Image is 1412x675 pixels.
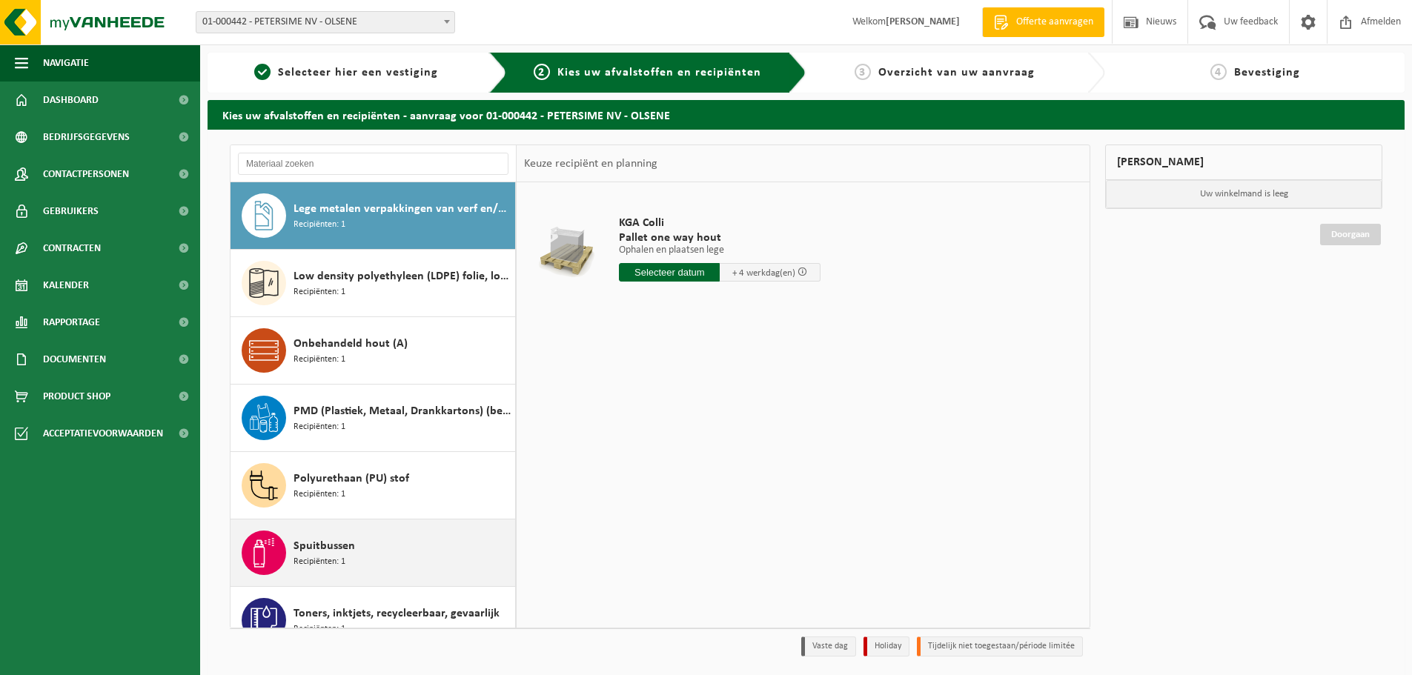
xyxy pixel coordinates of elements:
[43,415,163,452] span: Acceptatievoorwaarden
[294,335,408,353] span: Onbehandeld hout (A)
[43,44,89,82] span: Navigatie
[231,587,516,654] button: Toners, inktjets, recycleerbaar, gevaarlijk Recipiënten: 1
[294,402,511,420] span: PMD (Plastiek, Metaal, Drankkartons) (bedrijven)
[294,420,345,434] span: Recipiënten: 1
[855,64,871,80] span: 3
[619,245,821,256] p: Ophalen en plaatsen lege
[294,622,345,636] span: Recipiënten: 1
[294,555,345,569] span: Recipiënten: 1
[1105,144,1382,180] div: [PERSON_NAME]
[43,193,99,230] span: Gebruikers
[43,378,110,415] span: Product Shop
[208,100,1405,129] h2: Kies uw afvalstoffen en recipiënten - aanvraag voor 01-000442 - PETERSIME NV - OLSENE
[557,67,761,79] span: Kies uw afvalstoffen en recipiënten
[619,216,821,230] span: KGA Colli
[534,64,550,80] span: 2
[294,605,500,622] span: Toners, inktjets, recycleerbaar, gevaarlijk
[619,230,821,245] span: Pallet one way hout
[294,218,345,232] span: Recipiënten: 1
[231,519,516,587] button: Spuitbussen Recipiënten: 1
[864,636,909,656] li: Holiday
[43,119,130,156] span: Bedrijfsgegevens
[43,82,99,119] span: Dashboard
[43,267,89,304] span: Kalender
[982,7,1104,37] a: Offerte aanvragen
[231,317,516,385] button: Onbehandeld hout (A) Recipiënten: 1
[1320,224,1381,245] a: Doorgaan
[196,12,454,33] span: 01-000442 - PETERSIME NV - OLSENE
[917,636,1083,656] li: Tijdelijk niet toegestaan/période limitée
[294,285,345,299] span: Recipiënten: 1
[278,67,438,79] span: Selecteer hier een vestiging
[215,64,477,82] a: 1Selecteer hier een vestiging
[43,156,129,193] span: Contactpersonen
[294,353,345,367] span: Recipiënten: 1
[1234,67,1300,79] span: Bevestiging
[231,385,516,452] button: PMD (Plastiek, Metaal, Drankkartons) (bedrijven) Recipiënten: 1
[886,16,960,27] strong: [PERSON_NAME]
[238,153,508,175] input: Materiaal zoeken
[294,537,355,555] span: Spuitbussen
[878,67,1035,79] span: Overzicht van uw aanvraag
[196,11,455,33] span: 01-000442 - PETERSIME NV - OLSENE
[732,268,795,278] span: + 4 werkdag(en)
[294,200,511,218] span: Lege metalen verpakkingen van verf en/of inkt (schraapschoon)
[294,470,409,488] span: Polyurethaan (PU) stof
[1012,15,1097,30] span: Offerte aanvragen
[231,452,516,519] button: Polyurethaan (PU) stof Recipiënten: 1
[1210,64,1227,80] span: 4
[231,250,516,317] button: Low density polyethyleen (LDPE) folie, los, naturel/gekleurd (80/20) Recipiënten: 1
[619,263,720,282] input: Selecteer datum
[43,230,101,267] span: Contracten
[1106,180,1382,208] p: Uw winkelmand is leeg
[517,145,665,182] div: Keuze recipiënt en planning
[43,341,106,378] span: Documenten
[254,64,271,80] span: 1
[294,488,345,502] span: Recipiënten: 1
[801,636,856,656] li: Vaste dag
[43,304,100,341] span: Rapportage
[231,182,516,250] button: Lege metalen verpakkingen van verf en/of inkt (schraapschoon) Recipiënten: 1
[294,267,511,285] span: Low density polyethyleen (LDPE) folie, los, naturel/gekleurd (80/20)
